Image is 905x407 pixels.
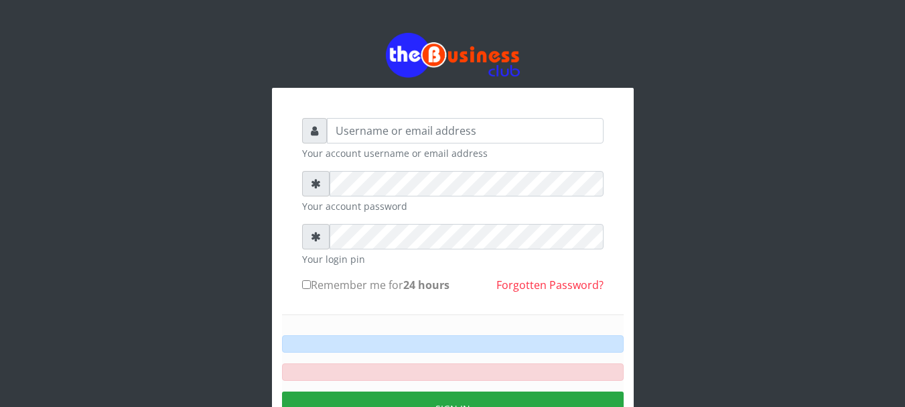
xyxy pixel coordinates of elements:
[403,278,449,292] b: 24 hours
[302,277,449,293] label: Remember me for
[302,146,604,160] small: Your account username or email address
[496,278,604,292] a: Forgotten Password?
[327,118,604,143] input: Username or email address
[302,199,604,213] small: Your account password
[302,280,311,289] input: Remember me for24 hours
[302,252,604,266] small: Your login pin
